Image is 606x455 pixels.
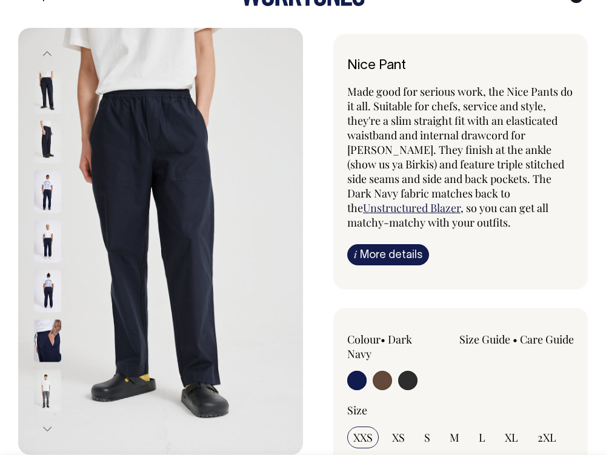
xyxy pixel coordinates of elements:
[538,430,556,445] span: 2XL
[34,121,61,164] img: dark-navy
[347,332,438,361] div: Colour
[386,427,411,448] input: XS
[531,427,562,448] input: 2XL
[38,416,56,443] button: Next
[450,430,459,445] span: M
[347,244,429,265] a: iMore details
[520,332,574,347] a: Care Guide
[38,41,56,68] button: Previous
[499,427,524,448] input: XL
[392,430,405,445] span: XS
[473,427,491,448] input: L
[363,201,461,215] a: Unstructured Blazer
[459,332,510,347] a: Size Guide
[513,332,518,347] span: •
[505,430,518,445] span: XL
[418,427,436,448] input: S
[34,370,61,412] img: charcoal
[34,171,61,213] img: dark-navy
[347,332,412,361] label: Dark Navy
[347,427,379,448] input: XXS
[347,403,574,417] div: Size
[34,270,61,313] img: dark-navy
[444,427,465,448] input: M
[353,430,373,445] span: XXS
[347,84,573,215] span: Made good for serious work, the Nice Pants do it all. Suitable for chefs, service and style, they...
[354,248,357,261] span: i
[424,430,430,445] span: S
[34,221,61,263] img: dark-navy
[347,201,548,230] span: , so you can get all matchy-matchy with your outfits.
[34,71,61,114] img: dark-navy
[34,320,61,362] img: dark-navy
[18,28,303,455] img: dark-navy
[347,58,574,73] h6: Nice Pant
[479,430,485,445] span: L
[381,332,385,347] span: •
